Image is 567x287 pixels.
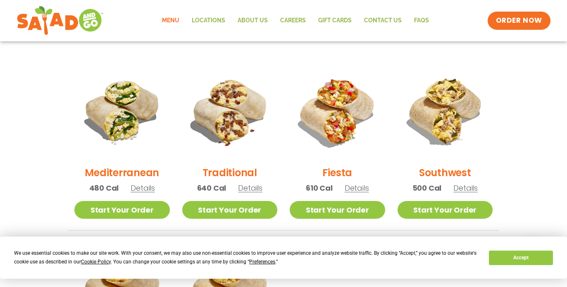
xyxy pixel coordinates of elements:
[322,165,352,180] h2: Fiesta
[398,64,493,159] img: Product photo for Southwest
[408,11,435,30] a: FAQs
[249,259,275,265] span: Preferences
[306,182,333,194] span: 610 Cal
[89,182,119,194] span: 480 Cal
[182,64,278,159] img: Product photo for Traditional
[74,201,170,219] a: Start Your Order
[197,182,226,194] span: 640 Cal
[182,201,278,219] a: Start Your Order
[156,11,435,30] nav: Menu
[17,4,104,37] img: new-SAG-logo-768×292
[358,11,408,30] a: Contact Us
[74,64,170,159] img: Product photo for Mediterranean Breakfast Burrito
[231,11,274,30] a: About Us
[312,11,358,30] a: GIFT CARDS
[488,12,550,30] a: ORDER NOW
[453,183,478,193] span: Details
[131,183,155,193] span: Details
[81,259,111,265] span: Cookie Policy
[419,165,471,180] h2: Southwest
[412,182,442,194] span: 500 Cal
[290,201,385,219] a: Start Your Order
[489,251,553,265] button: Accept
[85,165,159,180] h2: Mediterranean
[156,11,186,30] a: Menu
[398,201,493,219] a: Start Your Order
[274,11,312,30] a: Careers
[186,11,231,30] a: Locations
[238,183,262,193] span: Details
[14,249,479,266] div: We use essential cookies to make our site work. With your consent, we may also use non-essential ...
[202,165,257,180] h2: Traditional
[290,64,385,159] img: Product photo for Fiesta
[496,16,542,26] span: ORDER NOW
[345,183,369,193] span: Details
